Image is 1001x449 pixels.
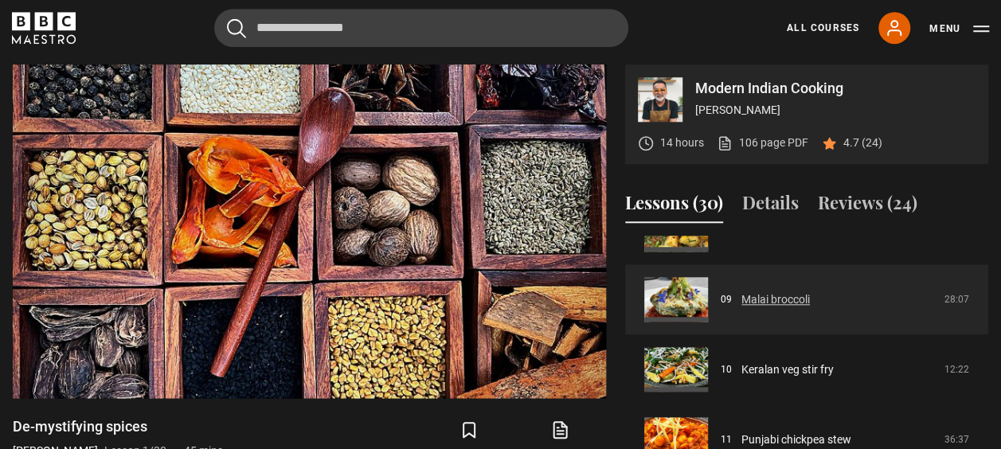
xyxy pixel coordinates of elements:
button: Lessons (30) [625,189,723,223]
button: Details [742,189,799,223]
button: Toggle navigation [929,21,989,37]
a: All Courses [787,21,859,35]
a: Spiced potatoes [741,221,821,238]
p: 4.7 (24) [843,135,882,151]
svg: BBC Maestro [12,12,76,44]
a: Malai broccoli [741,291,810,308]
p: Modern Indian Cooking [695,81,976,96]
a: 106 page PDF [717,135,808,151]
p: [PERSON_NAME] [695,102,976,119]
video-js: Video Player [13,64,606,398]
button: Reviews (24) [818,189,917,223]
button: Submit the search query [227,18,246,38]
input: Search [214,9,628,47]
p: 14 hours [660,135,704,151]
a: Punjabi chickpea stew [741,431,851,448]
a: Keralan veg stir fry [741,361,834,378]
h1: De-mystifying spices [13,417,223,436]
